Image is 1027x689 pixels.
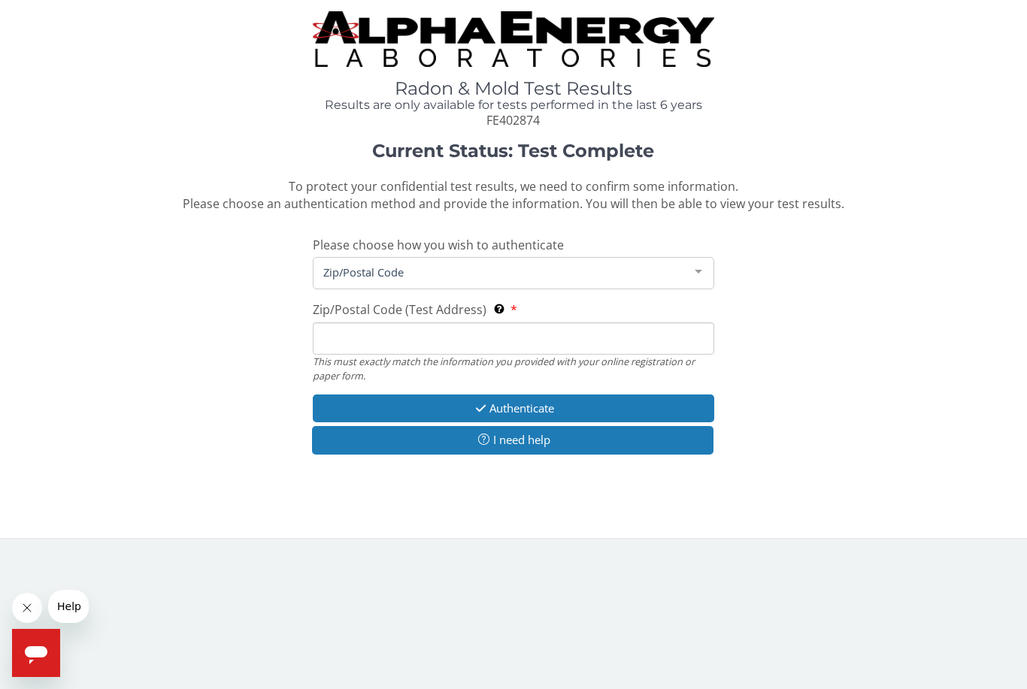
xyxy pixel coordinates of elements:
[313,237,564,253] span: Please choose how you wish to authenticate
[313,394,714,422] button: Authenticate
[486,112,540,128] span: FE402874
[372,140,654,162] strong: Current Status: Test Complete
[183,178,844,212] span: To protect your confidential test results, we need to confirm some information. Please choose an ...
[320,264,683,280] span: Zip/Postal Code
[312,426,713,454] button: I need help
[313,98,714,112] h4: Results are only available for tests performed in the last 6 years
[12,629,60,677] iframe: Button to launch messaging window
[313,79,714,98] h1: Radon & Mold Test Results
[48,590,89,623] iframe: Message from company
[313,355,714,382] div: This must exactly match the information you provided with your online registration or paper form.
[313,301,486,318] span: Zip/Postal Code (Test Address)
[12,593,42,623] iframe: Close message
[313,11,714,67] img: TightCrop.jpg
